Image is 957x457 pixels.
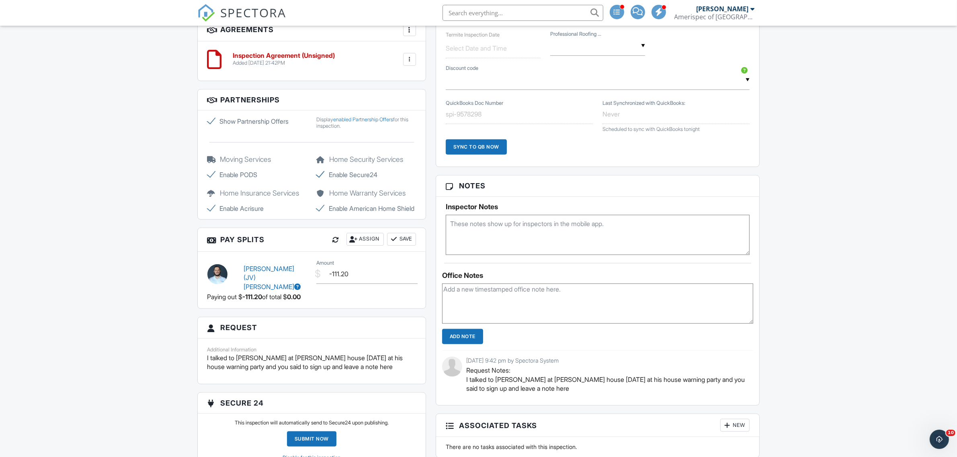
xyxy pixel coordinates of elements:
h5: Home Insurance Services [207,189,307,197]
h3: Secure 24 [198,393,426,414]
label: Professional Roofing Inspection [550,31,601,38]
label: Last Synchronized with QuickBooks: [602,100,685,107]
span: by [508,357,514,364]
h5: Inspector Notes [446,203,750,211]
div: Sync to QB Now [446,139,507,155]
label: Amount [316,259,334,267]
div: Added [DATE] 21:42PM [233,60,335,66]
span: 0.00 [287,292,301,301]
h5: Home Security Services [316,155,416,163]
label: Show Partnership Offers [207,116,307,126]
a: Submit Now [287,431,336,447]
span: of total $ [262,292,287,301]
span: Associated Tasks [459,420,537,431]
h3: Request [198,317,426,338]
img: default-user-f0147aede5fd5fa78ca7ade42f37bd4542148d508eef1c3d3ea960f66861d68b.jpg [442,357,462,377]
span: [DATE] 9:42 pm [466,357,506,364]
span: Spectora System [515,357,559,364]
span: SPECTORA [221,4,287,21]
div: Display for this inspection. [316,116,416,129]
label: QuickBooks Doc Number [446,100,503,107]
button: Save [387,233,416,246]
h3: Partnerships [198,90,426,110]
span: Paying out $ [207,292,243,301]
label: Enable PODS [207,170,307,180]
a: enabled Partnership Offers [333,116,393,122]
span: Scheduled to sync with QuickBooks tonight [602,126,700,132]
h5: Home Warranty Services [316,189,416,197]
input: Select Date and Time [446,39,541,58]
div: Assign [346,233,384,246]
label: Discount code [446,65,478,72]
span: -111.20 [243,292,262,301]
div: New [720,419,750,432]
div: There are no tasks associated with this inspection. [441,443,755,451]
span: 10 [946,430,955,436]
div: $ [315,267,321,281]
h3: Pay Splits [198,228,426,252]
label: Additional Information [207,347,257,353]
h3: Agreements [198,18,426,41]
p: Request Notes: I talked to [PERSON_NAME] at [PERSON_NAME] house [DATE] at his house warning party... [466,366,748,393]
label: Enable Secure24 [316,170,416,180]
a: Inspection Agreement (Unsigned) Added [DATE] 21:42PM [233,52,335,66]
a: SPECTORA [197,11,287,28]
div: [PERSON_NAME] [697,5,749,13]
p: I talked to [PERSON_NAME] at [PERSON_NAME] house [DATE] at his house warning party and you said t... [207,353,416,371]
input: Search everything... [443,5,603,21]
iframe: Intercom live chat [930,430,949,449]
img: The Best Home Inspection Software - Spectora [197,4,215,22]
h3: Notes [436,175,760,196]
input: Add Note [442,329,483,344]
h5: Moving Services [207,155,307,163]
label: Enable American Home Shield [316,204,416,213]
label: Termite Inspection Date [446,32,500,38]
label: Enable Acrisure [207,204,307,213]
h6: Inspection Agreement (Unsigned) [233,52,335,59]
a: [PERSON_NAME] (JV) [PERSON_NAME] [244,265,301,291]
img: inspector_james_vollmer.png [207,264,227,284]
div: Office Notes [442,271,754,280]
div: Amerispec of Middle Tennessee [674,13,755,21]
p: This inspection will automatically send to Secure24 upon publishing. [235,420,389,426]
